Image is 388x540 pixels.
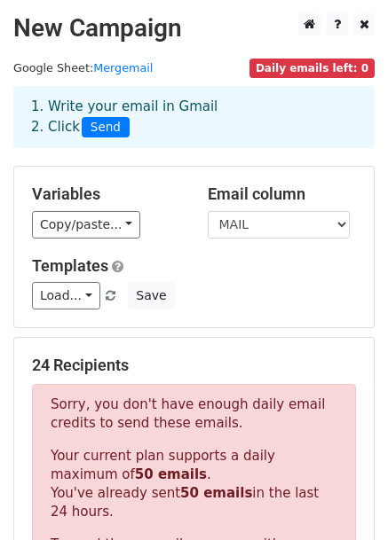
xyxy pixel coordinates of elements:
strong: 50 emails [135,466,207,482]
a: Daily emails left: 0 [249,61,375,74]
iframe: Chat Widget [299,455,388,540]
a: Mergemail [93,61,153,74]
h5: Email column [208,184,357,204]
small: Google Sheet: [13,61,153,74]
h5: Variables [32,184,181,204]
strong: 50 emails [180,485,252,501]
h2: New Campaign [13,13,375,43]
span: Daily emails left: 0 [249,59,375,78]
p: Your current plan supports a daily maximum of . You've already sent in the last 24 hours. [51,447,337,521]
button: Save [128,282,174,309]
a: Copy/paste... [32,211,140,239]
div: 1. Write your email in Gmail 2. Click [18,97,370,137]
a: Load... [32,282,100,309]
a: Templates [32,256,108,275]
h5: 24 Recipients [32,356,356,375]
span: Send [82,117,130,138]
p: Sorry, you don't have enough daily email credits to send these emails. [51,395,337,433]
div: Widget de chat [299,455,388,540]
